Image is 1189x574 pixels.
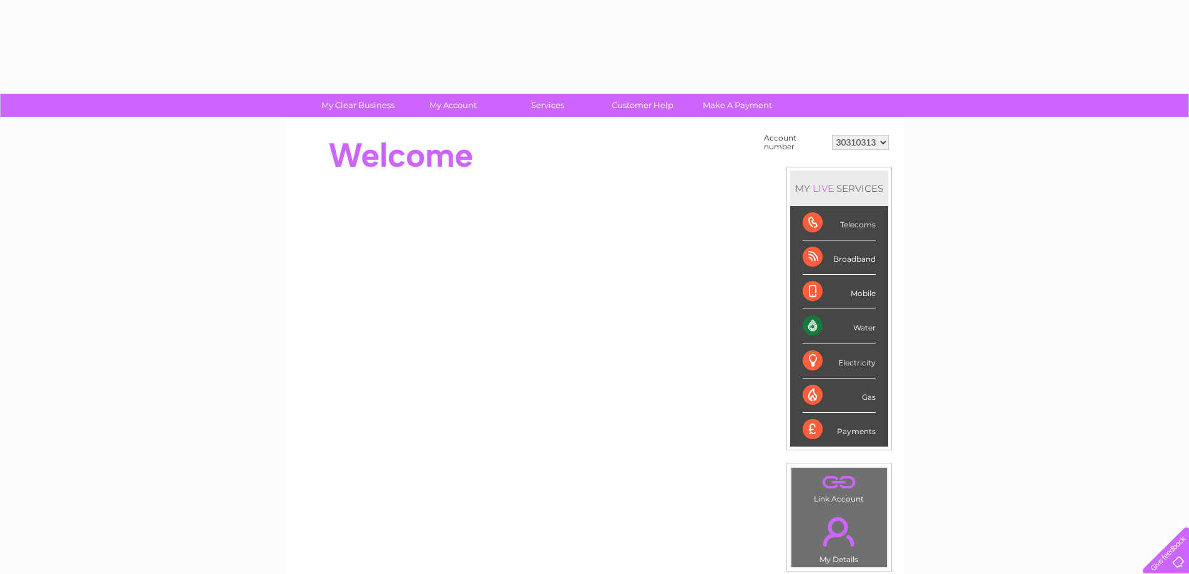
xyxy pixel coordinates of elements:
[791,507,888,568] td: My Details
[803,275,876,309] div: Mobile
[496,94,599,117] a: Services
[795,471,884,493] a: .
[591,94,694,117] a: Customer Help
[791,467,888,507] td: Link Account
[761,131,829,154] td: Account number
[795,510,884,553] a: .
[803,206,876,240] div: Telecoms
[803,240,876,275] div: Broadband
[686,94,789,117] a: Make A Payment
[803,309,876,344] div: Water
[810,182,836,194] div: LIVE
[401,94,504,117] a: My Account
[790,171,888,206] div: MY SERVICES
[803,413,876,447] div: Payments
[803,344,876,379] div: Electricity
[803,379,876,413] div: Gas
[306,94,409,117] a: My Clear Business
